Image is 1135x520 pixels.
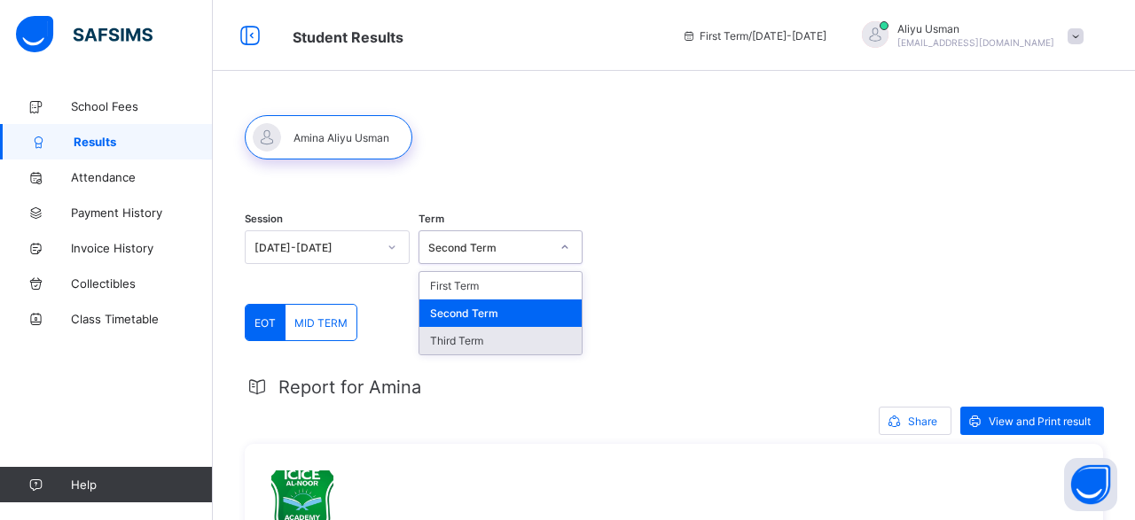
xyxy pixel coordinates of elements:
[682,29,826,43] span: session/term information
[71,241,213,255] span: Invoice History
[293,28,403,46] span: Student Results
[1064,458,1117,511] button: Open asap
[254,241,377,254] div: [DATE]-[DATE]
[71,276,213,291] span: Collectibles
[254,316,276,330] span: EOT
[897,37,1054,48] span: [EMAIL_ADDRESS][DOMAIN_NAME]
[71,312,213,326] span: Class Timetable
[16,16,153,53] img: safsims
[419,299,583,327] div: Second Term
[245,213,283,225] span: Session
[419,272,583,299] div: First Term
[428,241,551,254] div: Second Term
[989,415,1091,428] span: View and Print result
[897,22,1054,35] span: Aliyu Usman
[278,376,421,398] span: Report for Amina
[71,170,213,184] span: Attendance
[74,135,213,149] span: Results
[908,415,937,428] span: Share
[294,316,348,330] span: MID TERM
[844,21,1092,50] div: AliyuUsman
[419,327,583,354] div: Third Term
[71,99,213,113] span: School Fees
[71,206,213,220] span: Payment History
[419,213,444,225] span: Term
[71,477,212,492] span: Help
